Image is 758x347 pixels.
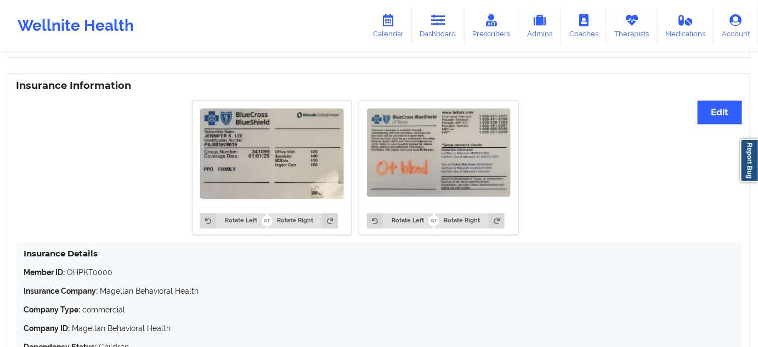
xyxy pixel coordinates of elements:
a: Therapists [607,8,658,44]
strong: Insurance Company: [24,287,98,295]
a: Medications [658,8,714,44]
button: Rotate Left [367,213,433,228]
a: Report Bug [740,139,758,182]
button: Rotate Left [200,213,266,228]
button: Edit [698,100,742,124]
h4: Insurance Details [24,248,734,259]
p: OHPKT0000 [24,267,734,278]
img: Matthew Lee [367,108,511,197]
a: Coaches [561,8,607,44]
a: Dashboard [412,8,465,44]
h3: Insurance Information [16,80,742,92]
img: Matthew Lee [200,108,344,199]
a: Prescribers [465,8,519,44]
a: Account [714,8,758,44]
a: Calendar [365,8,412,44]
strong: Company ID: [24,324,70,333]
p: commercial [24,304,734,315]
button: Rotate Right [435,213,505,228]
strong: Company Type: [24,305,80,314]
a: Admins [518,8,561,44]
button: Rotate Right [268,213,338,228]
p: Magellan Behavioral Health [24,323,734,334]
strong: Member ID: [24,268,65,277]
p: Magellan Behavioral Health [24,286,734,296]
